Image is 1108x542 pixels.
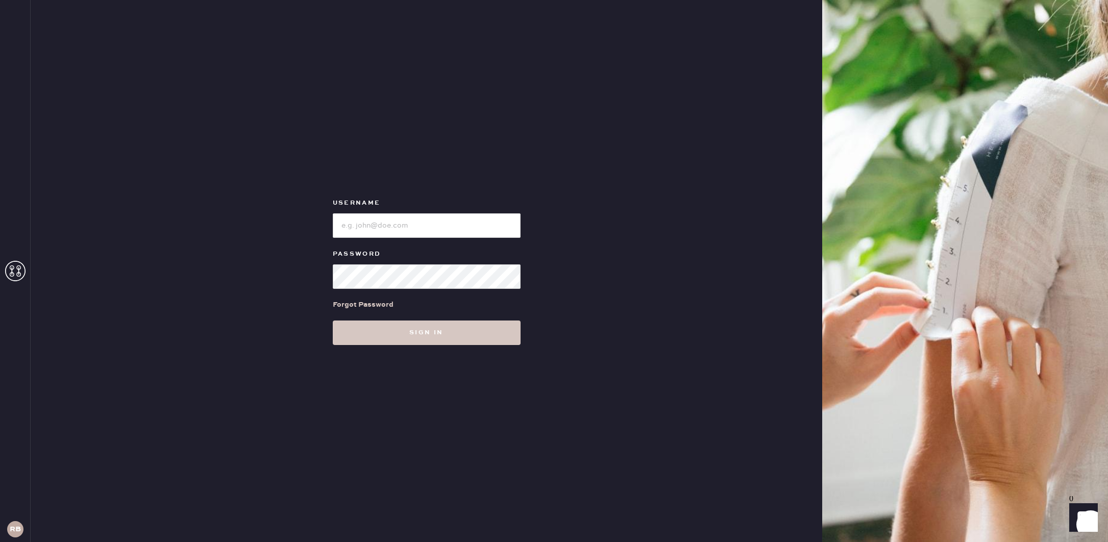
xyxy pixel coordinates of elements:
[333,299,393,310] div: Forgot Password
[333,213,521,238] input: e.g. john@doe.com
[333,248,521,260] label: Password
[333,197,521,209] label: Username
[1060,496,1103,540] iframe: Front Chat
[10,526,21,533] h3: RB
[333,289,393,321] a: Forgot Password
[333,321,521,345] button: Sign in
